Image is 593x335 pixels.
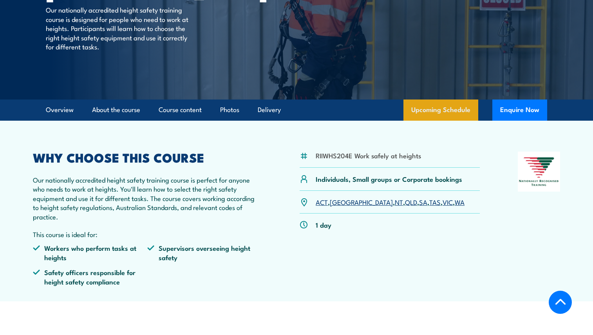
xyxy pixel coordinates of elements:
p: , , , , , , , [316,197,465,206]
p: Individuals, Small groups or Corporate bookings [316,174,462,183]
li: RIIWHS204E Work safely at heights [316,151,421,160]
li: Supervisors overseeing height safety [147,243,262,262]
p: Our nationally accredited height safety training course is designed for people who need to work a... [46,5,189,51]
button: Enquire Now [492,100,547,121]
a: About the course [92,100,140,120]
a: VIC [443,197,453,206]
li: Safety officers responsible for height safety compliance [33,268,147,286]
li: Workers who perform tasks at heights [33,243,147,262]
a: NT [395,197,403,206]
a: Delivery [258,100,281,120]
p: This course is ideal for: [33,230,262,239]
p: Our nationally accredited height safety training course is perfect for anyone who needs to work a... [33,175,262,221]
a: TAS [429,197,441,206]
a: Upcoming Schedule [403,100,478,121]
p: 1 day [316,220,331,229]
img: Nationally Recognised Training logo. [518,152,560,192]
h2: WHY CHOOSE THIS COURSE [33,152,262,163]
a: [GEOGRAPHIC_DATA] [330,197,393,206]
a: ACT [316,197,328,206]
a: Overview [46,100,74,120]
a: WA [455,197,465,206]
a: Course content [159,100,202,120]
a: SA [419,197,427,206]
a: QLD [405,197,417,206]
a: Photos [220,100,239,120]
